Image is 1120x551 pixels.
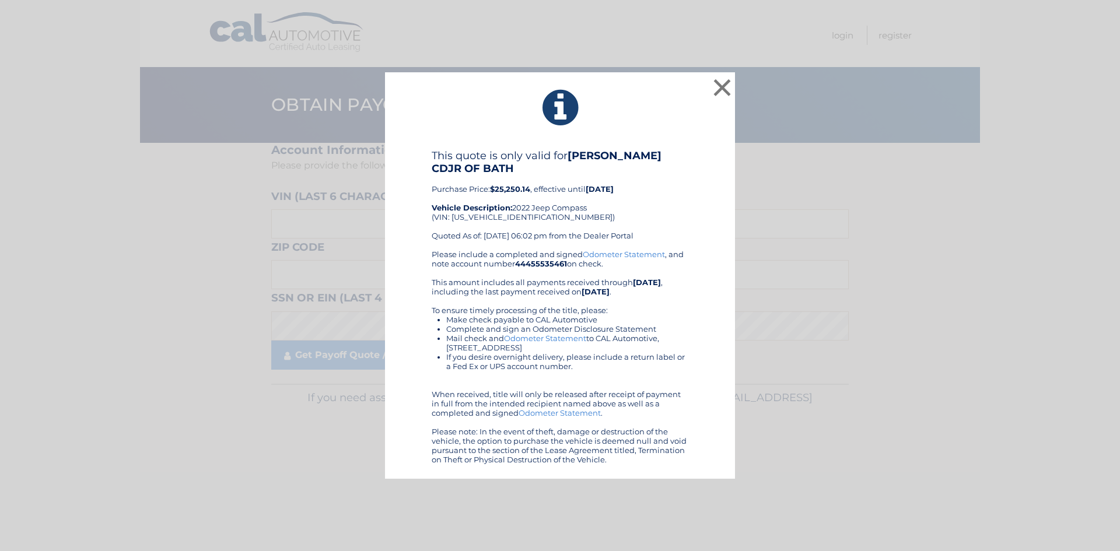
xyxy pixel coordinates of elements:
[432,149,661,175] b: [PERSON_NAME] CDJR OF BATH
[446,334,688,352] li: Mail check and to CAL Automotive, [STREET_ADDRESS]
[515,259,567,268] b: 44455535461
[446,352,688,371] li: If you desire overnight delivery, please include a return label or a Fed Ex or UPS account number.
[432,250,688,464] div: Please include a completed and signed , and note account number on check. This amount includes al...
[504,334,586,343] a: Odometer Statement
[446,324,688,334] li: Complete and sign an Odometer Disclosure Statement
[446,315,688,324] li: Make check payable to CAL Automotive
[582,287,610,296] b: [DATE]
[490,184,530,194] b: $25,250.14
[586,184,614,194] b: [DATE]
[432,149,688,250] div: Purchase Price: , effective until 2022 Jeep Compass (VIN: [US_VEHICLE_IDENTIFICATION_NUMBER]) Quo...
[432,203,512,212] strong: Vehicle Description:
[519,408,601,417] a: Odometer Statement
[583,250,665,259] a: Odometer Statement
[710,76,734,99] button: ×
[432,149,688,175] h4: This quote is only valid for
[633,278,661,287] b: [DATE]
